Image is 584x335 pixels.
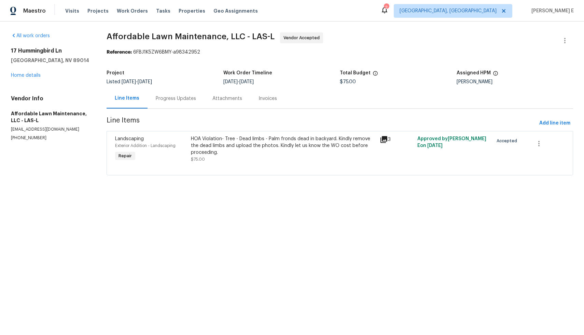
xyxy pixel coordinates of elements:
b: Reference: [107,50,132,55]
span: Approved by [PERSON_NAME] E on [417,136,486,148]
h5: [GEOGRAPHIC_DATA], NV 89014 [11,57,90,64]
span: Affordable Lawn Maintenance, LLC - LAS-L [107,32,275,41]
span: The total cost of line items that have been proposed by Opendoor. This sum includes line items th... [373,71,378,79]
span: - [223,79,254,84]
a: Home details [11,73,41,78]
div: HOA Violation- Tree - Dead limbs - Palm fronds dead in backyard. Kindly remove the dead limbs and... [191,135,376,156]
div: Invoices [259,95,277,102]
div: 2 [384,4,389,11]
span: Repair [116,152,135,159]
span: Properties [179,8,205,14]
span: Exterior Addition - Landscaping [115,144,176,148]
span: Add line item [539,119,570,128]
h5: Total Budget [340,71,371,75]
span: Vendor Accepted [283,34,322,41]
span: Visits [65,8,79,14]
h5: Project [107,71,124,75]
span: Work Orders [117,8,148,14]
h2: 17 Hummingbird Ln [11,47,90,54]
div: 6FBJ1K5ZW6BMY-a98342952 [107,49,573,56]
div: 3 [380,135,414,144]
span: Landscaping [115,136,144,141]
span: [DATE] [239,79,254,84]
span: [DATE] [427,143,443,148]
span: [DATE] [138,79,152,84]
h4: Vendor Info [11,95,90,102]
span: [DATE] [122,79,136,84]
span: Listed [107,79,152,84]
span: Line Items [107,117,537,130]
span: [DATE] [223,79,238,84]
p: [EMAIL_ADDRESS][DOMAIN_NAME] [11,127,90,132]
span: Accepted [497,137,520,144]
span: [GEOGRAPHIC_DATA], [GEOGRAPHIC_DATA] [400,8,497,14]
span: Geo Assignments [213,8,258,14]
span: The hpm assigned to this work order. [493,71,498,79]
span: Tasks [156,9,170,13]
div: Line Items [115,95,139,102]
span: Maestro [23,8,46,14]
div: Attachments [212,95,242,102]
h5: Assigned HPM [457,71,491,75]
span: Projects [87,8,109,14]
a: All work orders [11,33,50,38]
span: $75.00 [340,79,356,84]
div: [PERSON_NAME] [457,79,573,84]
span: - [122,79,152,84]
span: [PERSON_NAME] E [529,8,574,14]
span: $75.00 [191,157,205,161]
h5: Affordable Lawn Maintenance, LLC - LAS-L [11,110,90,124]
button: Add line item [537,117,573,130]
p: [PHONE_NUMBER] [11,135,90,141]
h5: Work Order Timeline [223,71,272,75]
div: Progress Updates [156,95,196,102]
